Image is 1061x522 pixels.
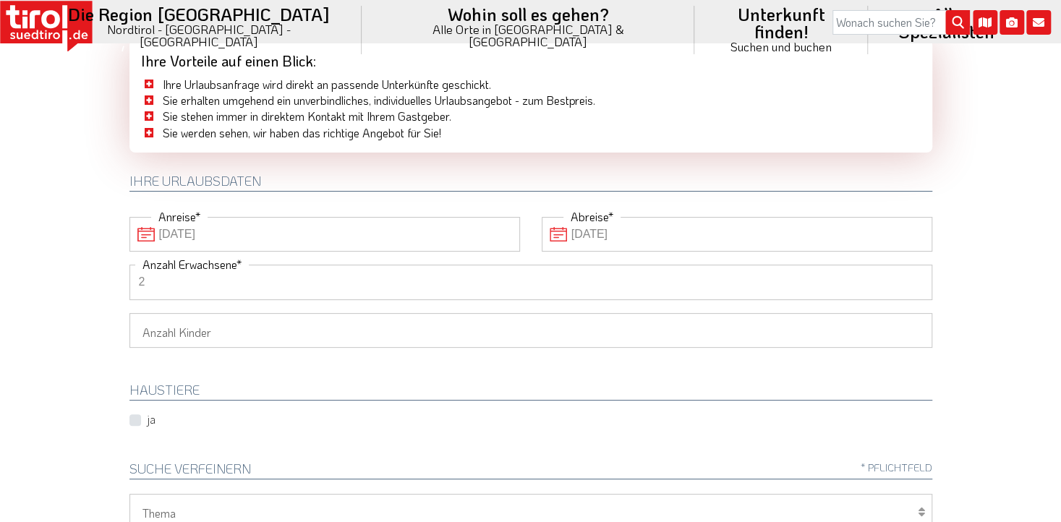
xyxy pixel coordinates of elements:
[141,108,921,124] li: Sie stehen immer in direktem Kontakt mit Ihrem Gastgeber.
[1000,10,1024,35] i: Fotogalerie
[973,10,997,35] i: Karte öffnen
[54,23,344,48] small: Nordtirol - [GEOGRAPHIC_DATA] - [GEOGRAPHIC_DATA]
[147,411,155,427] label: ja
[129,383,932,401] h2: HAUSTIERE
[712,40,850,53] small: Suchen und buchen
[1026,10,1051,35] i: Kontakt
[861,462,932,473] span: * Pflichtfeld
[141,125,921,141] li: Sie werden sehen, wir haben das richtige Angebot für Sie!
[141,93,921,108] li: Sie erhalten umgehend ein unverbindliches, individuelles Urlaubsangebot - zum Bestpreis.
[379,23,677,48] small: Alle Orte in [GEOGRAPHIC_DATA] & [GEOGRAPHIC_DATA]
[129,174,932,192] h2: Ihre Urlaubsdaten
[129,462,932,479] h2: Suche verfeinern
[832,10,970,35] input: Wonach suchen Sie?
[141,77,921,93] li: Ihre Urlaubsanfrage wird direkt an passende Unterkünfte geschickt.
